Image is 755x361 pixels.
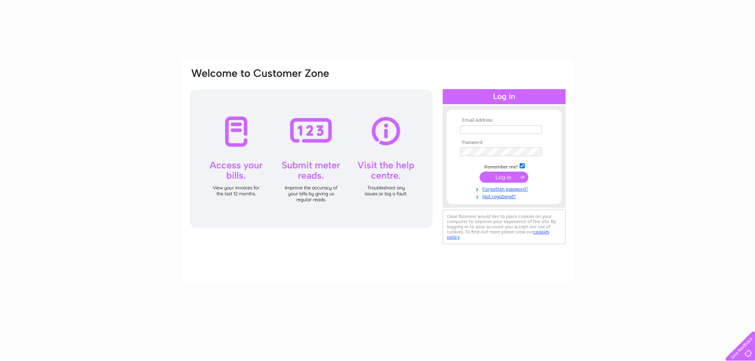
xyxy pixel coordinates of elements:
td: Remember me? [458,162,550,170]
th: Password: [458,140,550,145]
input: Submit [480,172,528,183]
a: cookies policy [447,229,549,240]
th: Email Address: [458,118,550,123]
a: Not registered? [460,192,550,200]
div: Clear Business would like to place cookies on your computer to improve your experience of the sit... [443,210,566,244]
a: Forgotten password? [460,185,550,192]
